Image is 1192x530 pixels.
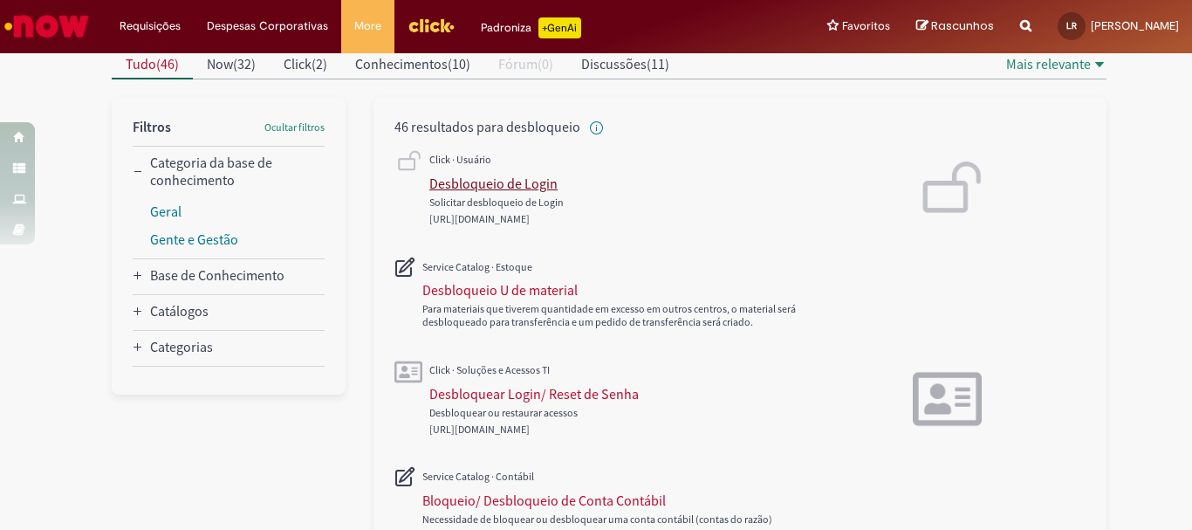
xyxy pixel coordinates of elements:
p: +GenAi [538,17,581,38]
span: More [354,17,381,35]
img: ServiceNow [2,9,92,44]
span: Rascunhos [931,17,994,34]
span: LR [1066,20,1077,31]
span: [PERSON_NAME] [1091,18,1179,33]
span: Favoritos [842,17,890,35]
img: click_logo_yellow_360x200.png [408,12,455,38]
span: Despesas Corporativas [207,17,328,35]
span: Requisições [120,17,181,35]
div: Padroniza [481,17,581,38]
a: Rascunhos [916,18,994,35]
